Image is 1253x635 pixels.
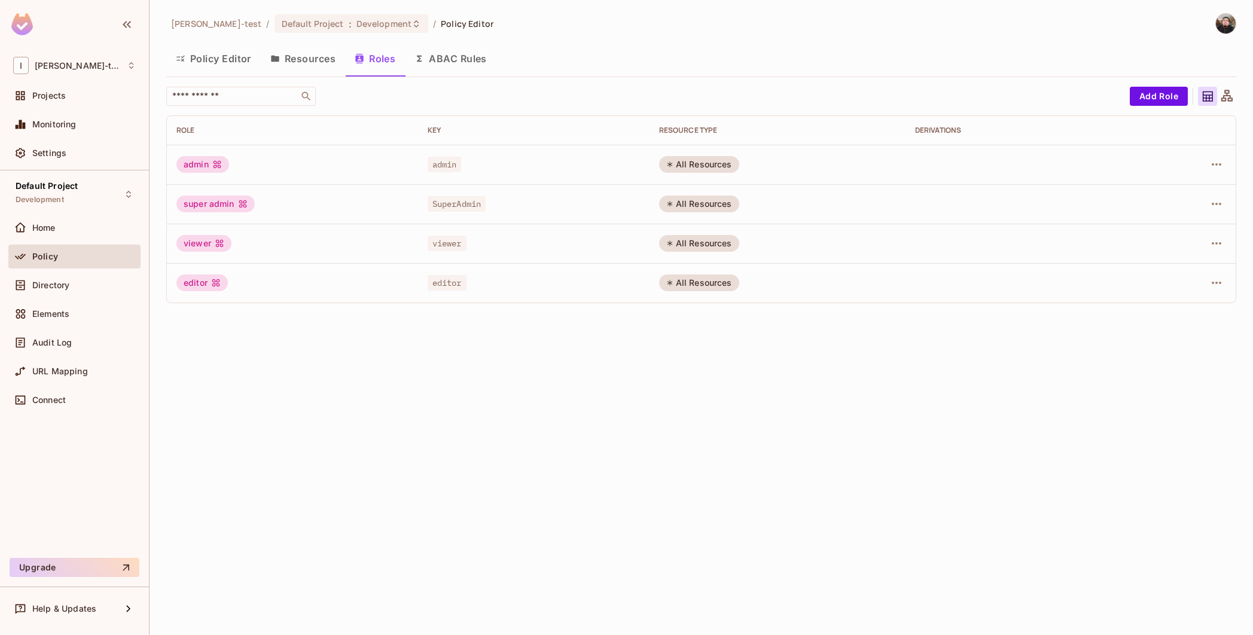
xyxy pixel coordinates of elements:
span: URL Mapping [32,367,88,376]
button: Upgrade [10,558,139,577]
div: All Resources [659,156,739,173]
span: SuperAdmin [428,196,486,212]
span: Default Project [282,18,344,29]
div: All Resources [659,274,739,291]
div: viewer [176,235,231,252]
span: editor [428,275,467,291]
span: Projects [32,91,66,100]
div: Role [176,126,408,135]
span: Monitoring [32,120,77,129]
div: super admin [176,196,255,212]
span: the active workspace [171,18,261,29]
span: Policy Editor [441,18,493,29]
img: SReyMgAAAABJRU5ErkJggg== [11,13,33,35]
span: Settings [32,148,66,158]
span: Policy [32,252,58,261]
span: : [348,19,352,29]
div: All Resources [659,196,739,212]
div: Key [428,126,640,135]
span: Directory [32,280,69,290]
span: I [13,57,29,74]
button: Policy Editor [166,44,261,74]
button: Roles [345,44,405,74]
span: admin [428,157,462,172]
div: All Resources [659,235,739,252]
div: editor [176,274,228,291]
span: Workspace: Ignacio-test [35,61,121,71]
button: ABAC Rules [405,44,496,74]
button: Resources [261,44,345,74]
span: Help & Updates [32,604,96,613]
span: Elements [32,309,69,319]
span: Development [16,195,64,204]
span: Development [356,18,411,29]
li: / [433,18,436,29]
li: / [266,18,269,29]
span: viewer [428,236,467,251]
div: admin [176,156,229,173]
span: Home [32,223,56,233]
button: Add Role [1130,87,1188,106]
div: RESOURCE TYPE [659,126,896,135]
div: Derivations [915,126,1127,135]
img: Ignacio Suarez [1216,14,1236,33]
span: Audit Log [32,338,72,347]
span: Connect [32,395,66,405]
span: Default Project [16,181,78,191]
